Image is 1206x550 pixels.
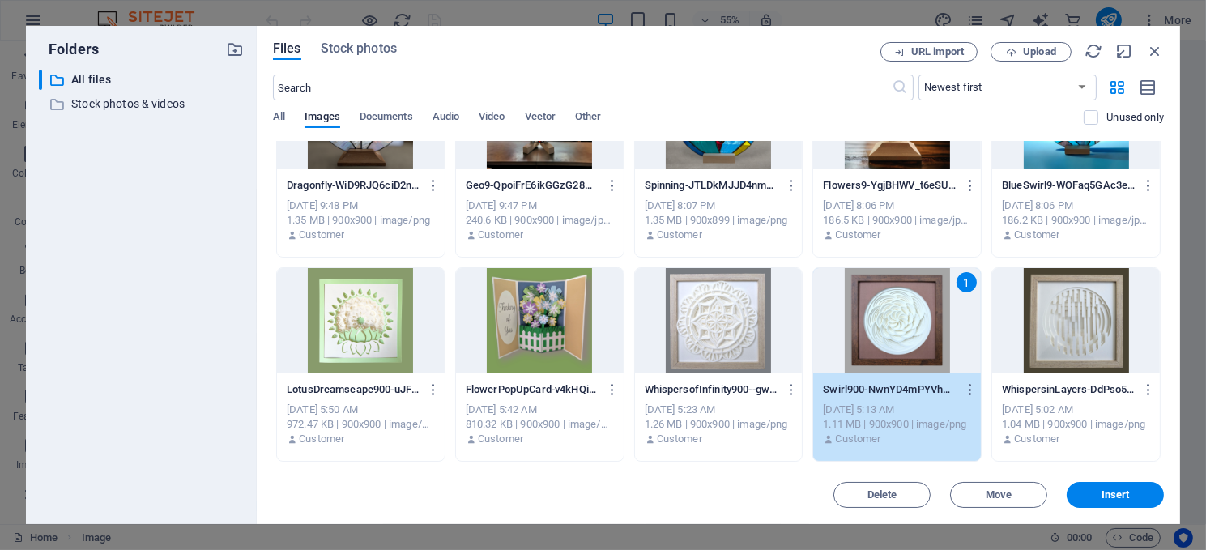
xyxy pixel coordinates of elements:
span: Documents [360,107,413,130]
div: [DATE] 8:06 PM [1002,198,1150,213]
p: Customer [299,228,344,242]
div: ​ [39,70,42,90]
p: Displays only files that are not in use on the website. Files added during this session can still... [1106,110,1164,125]
span: Other [575,107,601,130]
button: Delete [833,482,931,508]
div: [DATE] 5:02 AM [1002,403,1150,417]
p: Customer [836,432,881,446]
div: 810.32 KB | 900x900 | image/png [466,417,614,432]
input: Search [273,75,893,100]
span: Upload [1023,47,1056,57]
p: LotusDreamscape900-uJFu4PAFfzG0YIhQSqf3nA.png [287,382,420,397]
span: URL import [911,47,964,57]
div: 1.35 MB | 900x899 | image/png [645,213,793,228]
p: Customer [1014,432,1059,446]
div: 186.5 KB | 900x900 | image/jpeg [823,213,971,228]
button: Move [950,482,1047,508]
span: Vector [525,107,556,130]
p: Customer [478,228,523,242]
button: URL import [880,42,978,62]
div: [DATE] 8:07 PM [645,198,793,213]
div: [DATE] 5:13 AM [823,403,971,417]
div: [DATE] 8:06 PM [823,198,971,213]
div: Stock photos & videos [39,94,244,114]
p: Geo9-QpoiFrE6ikGGzG28AnByLA.jpg [466,178,599,193]
span: Video [479,107,505,130]
p: Customer [657,228,702,242]
button: Upload [991,42,1072,62]
p: WhispersinLayers-DdPso5IYCSXxvxoNOk7Hcw.png [1002,382,1135,397]
div: 1 [957,272,977,292]
p: Flowers9-YgjBHWV_t6eSUhRIzq4hZQ.jpg [823,178,956,193]
span: Audio [433,107,459,130]
i: Create new folder [226,41,244,58]
span: Files [273,39,301,58]
p: Dragonfly-WiD9RJQ6ciD2nSmGjjOwig.png [287,178,420,193]
i: Minimize [1115,42,1133,60]
p: Customer [478,432,523,446]
div: [DATE] 5:50 AM [287,403,435,417]
i: Reload [1085,42,1102,60]
p: Customer [657,432,702,446]
div: 1.11 MB | 900x900 | image/png [823,417,971,432]
p: Swirl900-NwnYD4mPYVhBxFk43_QLjg.png [823,382,956,397]
span: Move [986,490,1012,500]
span: All [273,107,285,130]
span: Insert [1102,490,1130,500]
span: Stock photos [321,39,397,58]
p: All files [71,70,214,89]
p: WhispersofInfinity900--gwOIhK_vtKE8Nn0Nh8s-w.png [645,382,778,397]
button: Insert [1067,482,1164,508]
div: [DATE] 9:48 PM [287,198,435,213]
div: 1.26 MB | 900x900 | image/png [645,417,793,432]
p: Spinning-JTLDkMJJD4nmyqBtRj1uXw.png [645,178,778,193]
p: Customer [1014,228,1059,242]
div: 972.47 KB | 900x900 | image/png [287,417,435,432]
span: Delete [867,490,897,500]
div: [DATE] 5:42 AM [466,403,614,417]
div: 1.04 MB | 900x900 | image/png [1002,417,1150,432]
p: Customer [299,432,344,446]
div: 1.35 MB | 900x900 | image/png [287,213,435,228]
span: Images [305,107,340,130]
p: Folders [39,39,99,60]
div: [DATE] 5:23 AM [645,403,793,417]
p: FlowerPopUpCard-v4kHQi--vBgW4-8C2IeoBA.png [466,382,599,397]
i: Close [1146,42,1164,60]
div: 186.2 KB | 900x900 | image/jpeg [1002,213,1150,228]
div: [DATE] 9:47 PM [466,198,614,213]
p: BlueSwirl9-WOFaq5GAc3eiYMBPV1YWZA.jpg [1002,178,1135,193]
div: 240.6 KB | 900x900 | image/jpeg [466,213,614,228]
p: Customer [836,228,881,242]
p: Stock photos & videos [71,95,214,113]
